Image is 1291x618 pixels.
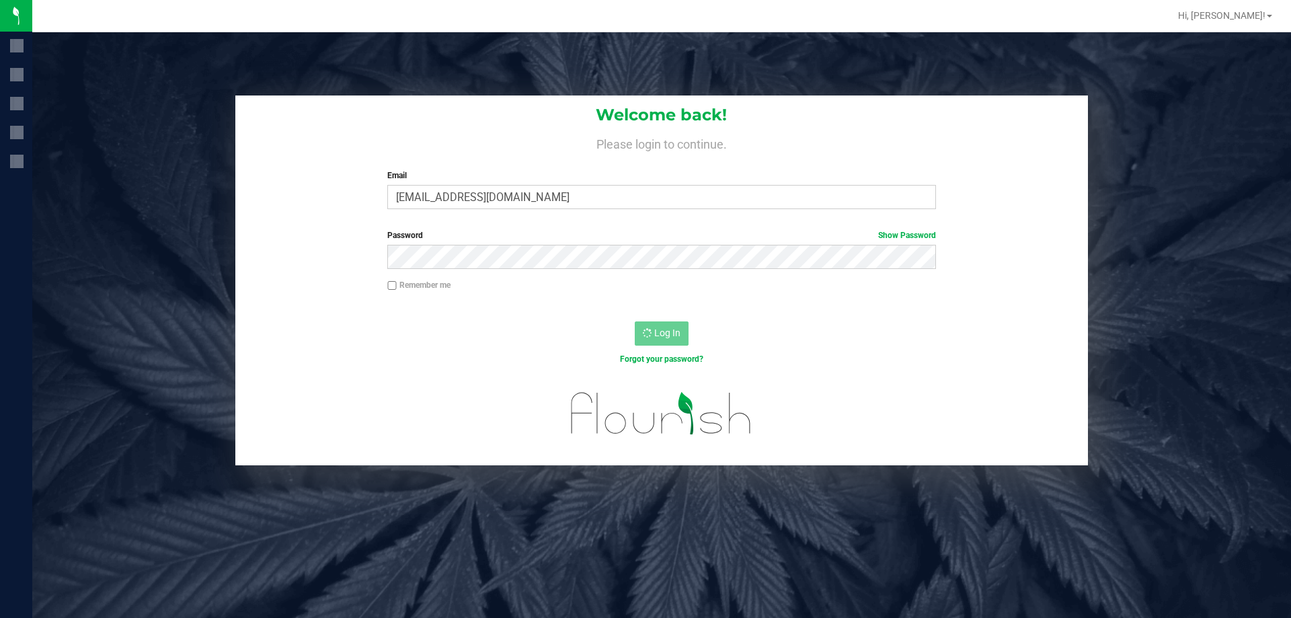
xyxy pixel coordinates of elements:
[387,279,451,291] label: Remember me
[878,231,936,240] a: Show Password
[555,379,768,448] img: flourish_logo.svg
[635,321,689,346] button: Log In
[235,106,1088,124] h1: Welcome back!
[620,354,703,364] a: Forgot your password?
[387,231,423,240] span: Password
[387,281,397,291] input: Remember me
[387,169,935,182] label: Email
[235,134,1088,151] h4: Please login to continue.
[1178,10,1265,21] span: Hi, [PERSON_NAME]!
[654,327,680,338] span: Log In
